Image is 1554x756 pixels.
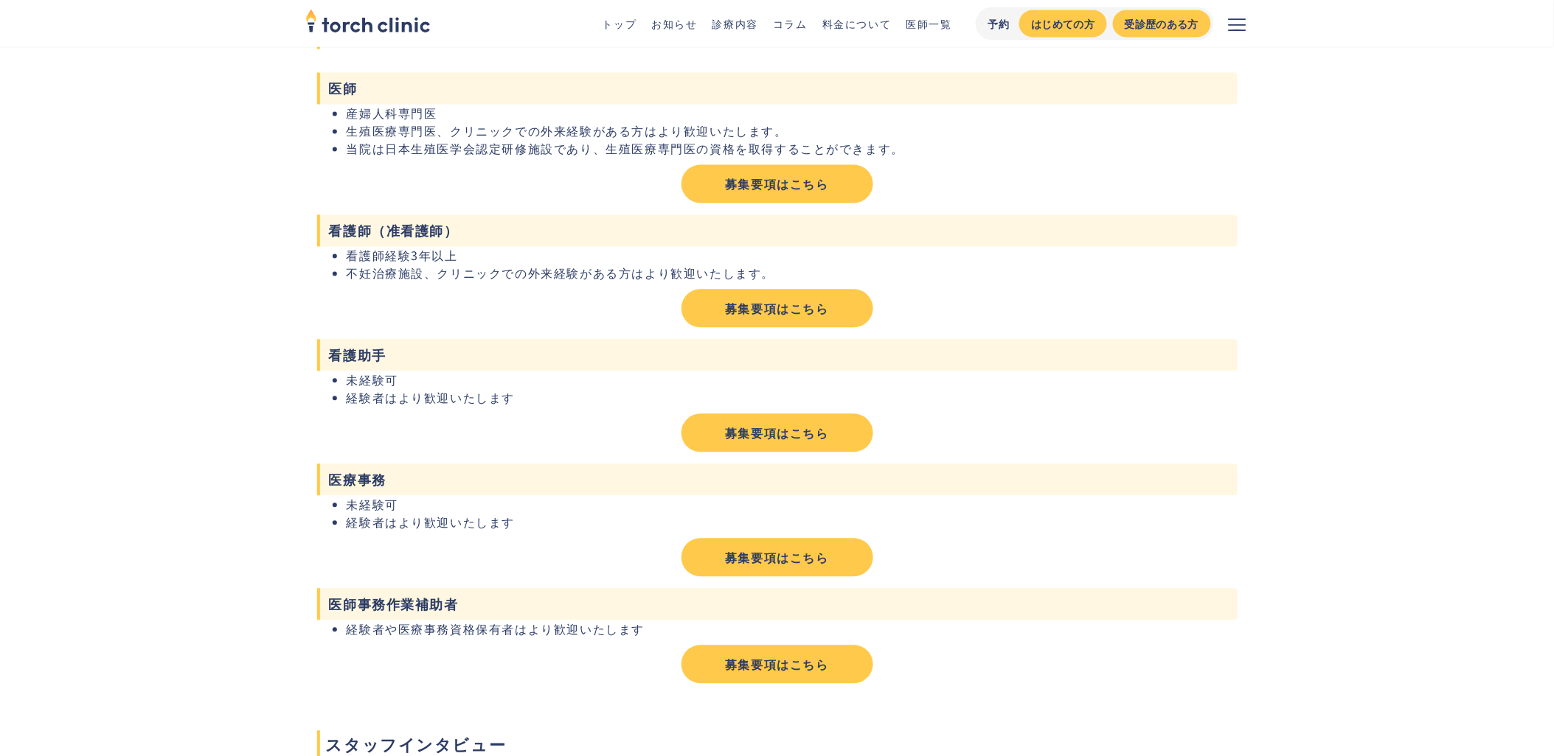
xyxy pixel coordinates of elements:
[773,16,808,31] a: コラム
[1125,16,1199,32] div: 受診歴のある方
[317,589,1238,620] h3: 医師事務作業補助者
[347,140,1238,158] li: 当院は日本生殖医学会認定研修施設であり、生殖医療専門医の資格を取得することができます。
[317,73,1238,105] h3: 医師
[317,464,1238,496] h3: 医療事務
[822,16,892,31] a: 料金について
[305,10,431,37] a: home
[1113,10,1211,38] a: 受診歴のある方
[347,371,1238,389] li: 未経験可
[1031,16,1095,32] div: はじめての方
[347,496,1238,514] li: 未経験可
[317,215,1238,247] h3: 看護師（准看護師）
[988,16,1010,32] div: 予約
[347,105,1238,122] li: 産婦人科専門医
[603,16,637,31] a: トップ
[681,539,873,577] a: 募集要項はこちら
[651,16,697,31] a: お知らせ
[1019,10,1106,38] a: はじめての方
[681,165,873,203] a: 募集要項はこちら
[347,265,1238,282] li: 不妊治療施設、クリニックでの外来経験がある方はより歓迎いたします。
[347,620,1238,638] li: 経験者や医療事務資格保有者はより歓迎いたします
[347,514,1238,531] li: 経験者はより歓迎いたします
[305,4,431,37] img: torch clinic
[347,122,1238,140] li: 生殖医療専門医、クリニックでの外来経験がある方はより歓迎いたします。
[681,290,873,328] a: 募集要項はこちら
[712,16,758,31] a: 診療内容
[347,389,1238,407] li: 経験者はより歓迎いたします
[681,414,873,452] a: 募集要項はこちら
[347,247,1238,265] li: 看護師経験3年以上
[317,340,1238,371] h3: 看護助手
[906,16,952,31] a: 医師一覧
[681,645,873,684] a: 募集要項はこちら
